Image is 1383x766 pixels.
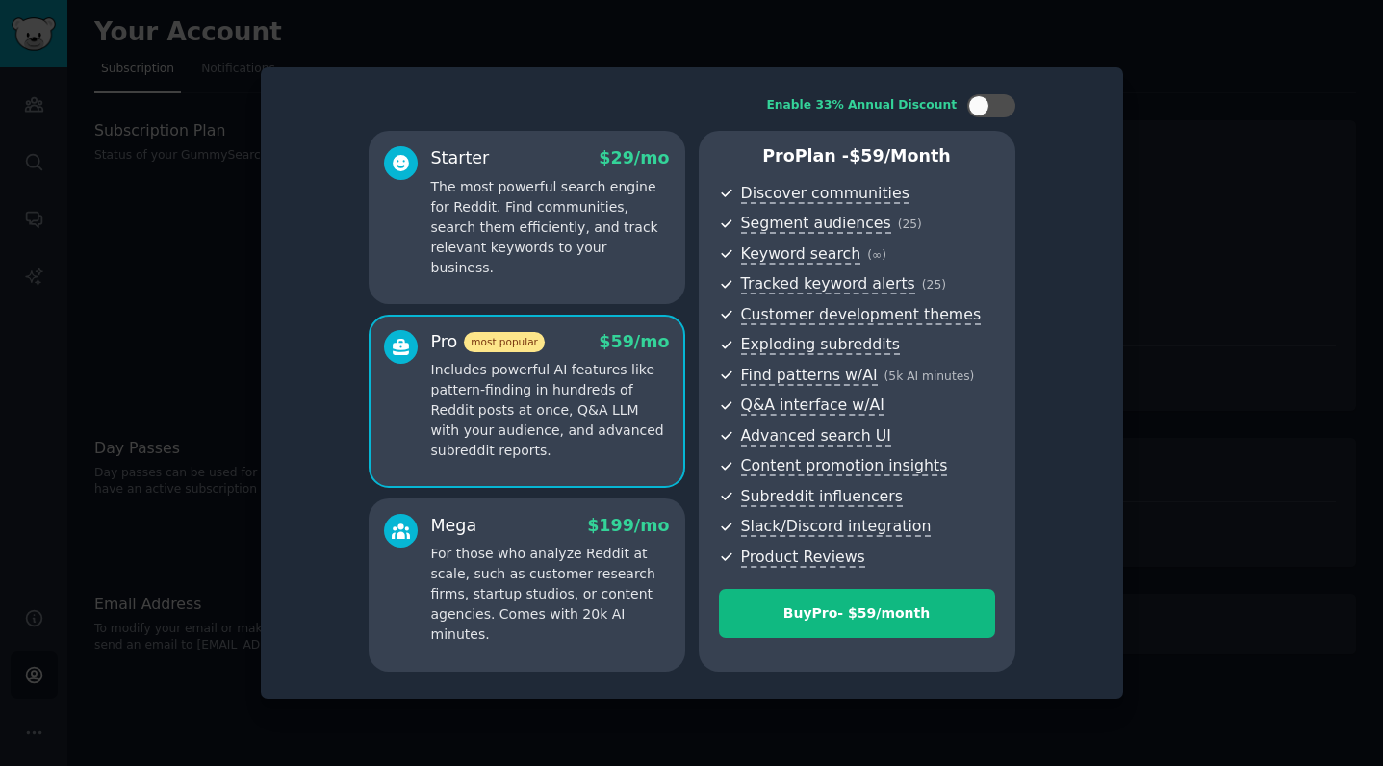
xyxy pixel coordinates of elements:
[741,366,878,386] span: Find patterns w/AI
[464,332,545,352] span: most popular
[898,217,922,231] span: ( 25 )
[741,548,865,568] span: Product Reviews
[884,370,975,383] span: ( 5k AI minutes )
[741,456,948,476] span: Content promotion insights
[587,516,669,535] span: $ 199 /mo
[767,97,958,115] div: Enable 33% Annual Discount
[599,148,669,167] span: $ 29 /mo
[741,274,915,294] span: Tracked keyword alerts
[741,214,891,234] span: Segment audiences
[431,330,545,354] div: Pro
[741,517,932,537] span: Slack/Discord integration
[599,332,669,351] span: $ 59 /mo
[741,335,900,355] span: Exploding subreddits
[849,146,951,166] span: $ 59 /month
[867,248,886,262] span: ( ∞ )
[741,244,861,265] span: Keyword search
[431,544,670,645] p: For those who analyze Reddit at scale, such as customer research firms, startup studios, or conte...
[431,514,477,538] div: Mega
[741,184,909,204] span: Discover communities
[922,278,946,292] span: ( 25 )
[431,146,490,170] div: Starter
[741,305,982,325] span: Customer development themes
[720,603,994,624] div: Buy Pro - $ 59 /month
[741,487,903,507] span: Subreddit influencers
[431,360,670,461] p: Includes powerful AI features like pattern-finding in hundreds of Reddit posts at once, Q&A LLM w...
[719,589,995,638] button: BuyPro- $59/month
[431,177,670,278] p: The most powerful search engine for Reddit. Find communities, search them efficiently, and track ...
[741,396,884,416] span: Q&A interface w/AI
[741,426,891,447] span: Advanced search UI
[719,144,995,168] p: Pro Plan -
